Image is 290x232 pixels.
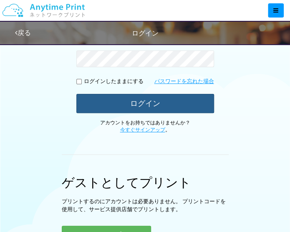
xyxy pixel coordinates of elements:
[132,30,159,37] span: ログイン
[154,78,214,86] a: パスワードを忘れた場合
[15,29,31,36] a: 戻る
[76,94,214,113] button: ログイン
[62,176,229,189] h1: ゲストとしてプリント
[76,119,214,134] p: アカウントをお持ちではありませんか？
[120,127,170,133] span: 。
[84,78,144,86] p: ログインしたままにする
[62,198,229,213] p: プリントするのにアカウントは必要ありません。 プリントコードを使用して、サービス提供店舗でプリントします。
[120,127,165,133] a: 今すぐサインアップ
